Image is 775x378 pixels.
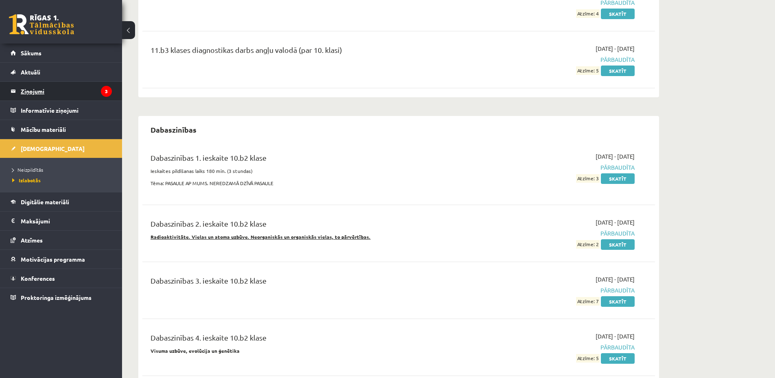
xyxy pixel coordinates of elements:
a: Skatīt [601,353,635,364]
span: [DEMOGRAPHIC_DATA] [21,145,85,152]
i: 3 [101,86,112,97]
span: Atzīme: 5 [576,354,600,363]
div: Dabaszinības 3. ieskaite 10.b2 klase [151,275,469,290]
a: Skatīt [601,9,635,19]
span: [DATE] - [DATE] [596,332,635,341]
a: Proktoringa izmēģinājums [11,288,112,307]
u: Radioaktivitāte. Vielas un atoma uzbūve. Neorganiskās un organiskās vielas, to pārvērtības. [151,234,371,240]
a: Konferences [11,269,112,288]
span: Pārbaudīta [481,55,635,64]
span: [DATE] - [DATE] [596,275,635,284]
span: Motivācijas programma [21,256,85,263]
a: Maksājumi [11,212,112,230]
span: Pārbaudīta [481,229,635,238]
a: Skatīt [601,239,635,250]
span: Pārbaudīta [481,343,635,352]
a: Neizpildītās [12,166,114,173]
a: [DEMOGRAPHIC_DATA] [11,139,112,158]
span: Atzīme: 4 [576,9,600,18]
span: Atzīme: 2 [576,240,600,249]
a: Atzīmes [11,231,112,249]
a: Motivācijas programma [11,250,112,269]
a: Informatīvie ziņojumi [11,101,112,120]
span: Pārbaudīta [481,286,635,295]
div: Dabaszinības 4. ieskaite 10.b2 klase [151,332,469,347]
span: Aktuāli [21,68,40,76]
legend: Maksājumi [21,212,112,230]
a: Skatīt [601,296,635,307]
a: Skatīt [601,173,635,184]
a: Skatīt [601,66,635,76]
span: Digitālie materiāli [21,198,69,205]
span: Izlabotās [12,177,41,184]
div: Dabaszinības 2. ieskaite 10.b2 klase [151,218,469,233]
div: 11.b3 klases diagnostikas darbs angļu valodā (par 10. klasi) [151,44,469,59]
a: Izlabotās [12,177,114,184]
strong: Visuma uzbūve, evolūcija un ģenētika [151,347,240,354]
a: Rīgas 1. Tālmācības vidusskola [9,14,74,35]
span: [DATE] - [DATE] [596,44,635,53]
a: Mācību materiāli [11,120,112,139]
span: Sākums [21,49,41,57]
p: Tēma: PASAULE AP MUMS. NEREDZAMĀ DZĪVĀ PASAULE [151,179,469,187]
a: Sākums [11,44,112,62]
legend: Informatīvie ziņojumi [21,101,112,120]
span: Pārbaudīta [481,163,635,172]
p: Ieskaites pildīšanas laiks 180 min. (3 stundas) [151,167,469,175]
span: Konferences [21,275,55,282]
legend: Ziņojumi [21,82,112,101]
span: Atzīmes [21,236,43,244]
a: Aktuāli [11,63,112,81]
span: Atzīme: 5 [576,66,600,75]
span: Mācību materiāli [21,126,66,133]
span: [DATE] - [DATE] [596,218,635,227]
a: Ziņojumi3 [11,82,112,101]
span: Neizpildītās [12,166,43,173]
h2: Dabaszinības [142,120,205,139]
a: Digitālie materiāli [11,192,112,211]
span: Proktoringa izmēģinājums [21,294,92,301]
span: Atzīme: 7 [576,297,600,306]
span: [DATE] - [DATE] [596,152,635,161]
span: Atzīme: 3 [576,174,600,183]
div: Dabaszinības 1. ieskaite 10.b2 klase [151,152,469,167]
